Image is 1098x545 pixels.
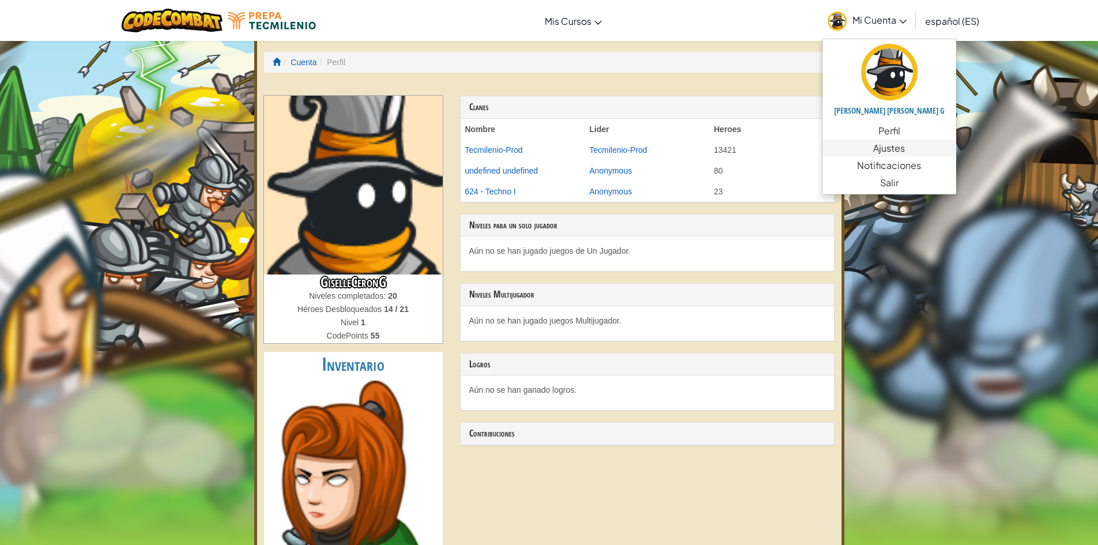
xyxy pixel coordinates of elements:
[857,159,921,172] span: Notificaciones
[539,5,608,36] a: Mis Cursos
[297,305,384,314] span: Héroes Desbloqueados
[309,291,388,300] span: Niveles completados:
[834,106,945,115] h5: [PERSON_NAME] [PERSON_NAME] G
[264,275,443,290] h3: GiselleCeronG
[469,290,825,300] h3: Niveles Multijugador
[228,12,316,29] img: Tecmilenio logo
[545,15,591,27] span: Mis Cursos
[316,57,345,68] li: Perfil
[585,119,710,140] th: Lider
[371,331,380,340] strong: 55
[388,291,397,300] strong: 20
[822,122,956,140] a: Perfil
[469,429,825,439] h3: Contribuciones
[469,384,825,396] p: Aún no se han ganado logros.
[465,166,538,175] a: undefined undefined
[361,318,365,327] strong: 1
[327,331,371,340] span: CodePoints
[465,187,516,196] a: 624 - Techno I
[469,245,825,257] p: Aún no se han jugado juegos de Un Jugador.
[590,187,632,196] a: Anonymous
[590,166,632,175] a: Anonymous
[822,174,956,191] a: Salir
[852,14,907,26] span: Mi Cuenta
[710,140,834,160] td: 13421
[710,181,834,202] td: 23
[822,42,956,122] a: [PERSON_NAME] [PERSON_NAME] G
[461,119,585,140] th: Nombre
[710,160,834,181] td: 80
[469,220,825,231] h3: Niveles para un solo jugador
[264,352,443,378] h2: Inventario
[469,359,825,370] h3: Logros
[828,12,847,31] img: avatar
[290,58,316,67] a: Cuenta
[919,5,985,36] a: español (ES)
[122,9,222,32] img: CodeCombat logo
[822,157,956,174] a: Notificaciones
[469,102,825,112] h3: Clanes
[465,145,523,155] a: Tecmilenio-Prod
[590,145,647,155] a: Tecmilenio-Prod
[384,305,409,314] strong: 14 / 21
[925,15,979,27] span: español (ES)
[710,119,834,140] th: Heroes
[822,140,956,157] a: Ajustes
[341,318,361,327] span: Nivel
[861,44,918,100] img: avatar
[469,315,825,326] p: Aún no se han jugado juegos Multijugador.
[822,2,912,39] a: Mi Cuenta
